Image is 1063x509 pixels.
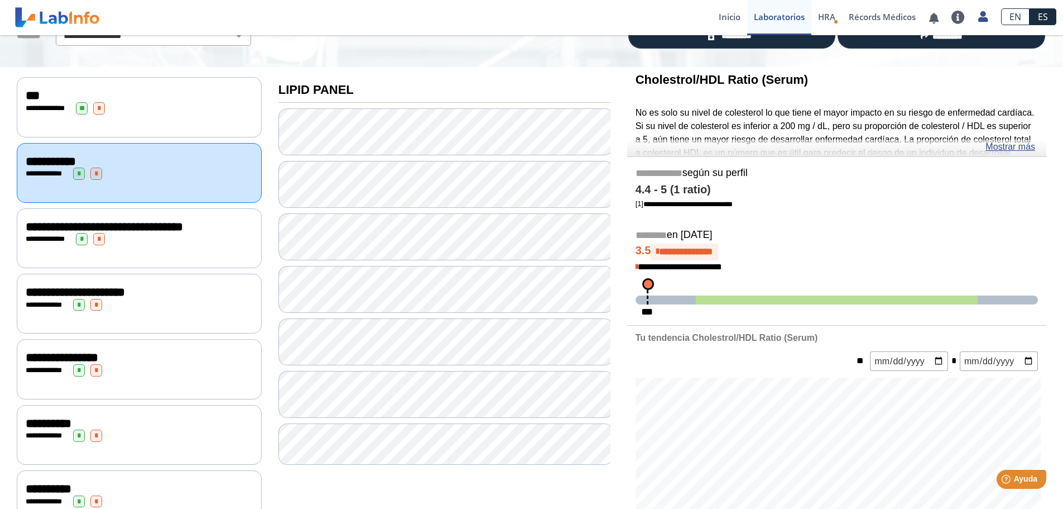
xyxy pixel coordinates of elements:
[636,106,1038,187] p: No es solo su nivel de colesterol lo que tiene el mayor impacto en su riesgo de enfermedad cardía...
[636,229,1038,242] h5: en [DATE]
[818,11,835,22] span: HRA
[964,465,1051,497] iframe: Help widget launcher
[1030,8,1056,25] a: ES
[1001,8,1030,25] a: EN
[636,73,808,87] b: Cholestrol/HDL Ratio (Serum)
[870,351,948,371] input: mm/dd/yyyy
[636,199,733,208] a: [1]
[985,140,1035,154] a: Mostrar más
[960,351,1038,371] input: mm/dd/yyyy
[636,167,1038,180] h5: según su perfil
[636,183,1038,197] h4: 4.4 - 5 (1 ratio)
[636,244,1038,260] h4: 3.5
[278,83,354,97] b: LIPID PANEL
[636,333,817,342] b: Tu tendencia Cholestrol/HDL Ratio (Serum)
